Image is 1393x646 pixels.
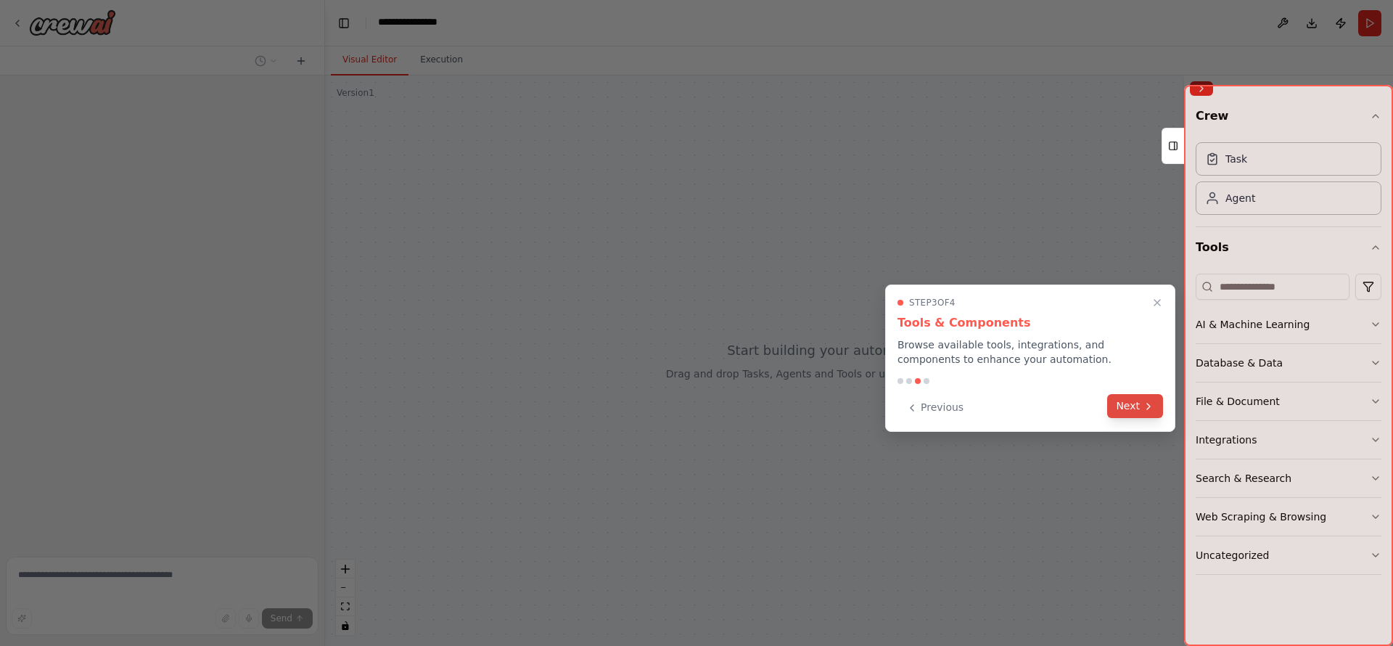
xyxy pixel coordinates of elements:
[897,338,1163,367] p: Browse available tools, integrations, and components to enhance your automation.
[897,396,972,420] button: Previous
[909,297,956,308] span: Step 3 of 4
[897,314,1163,332] h3: Tools & Components
[1107,394,1163,418] button: Next
[1148,294,1166,311] button: Close walkthrough
[334,13,354,33] button: Hide left sidebar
